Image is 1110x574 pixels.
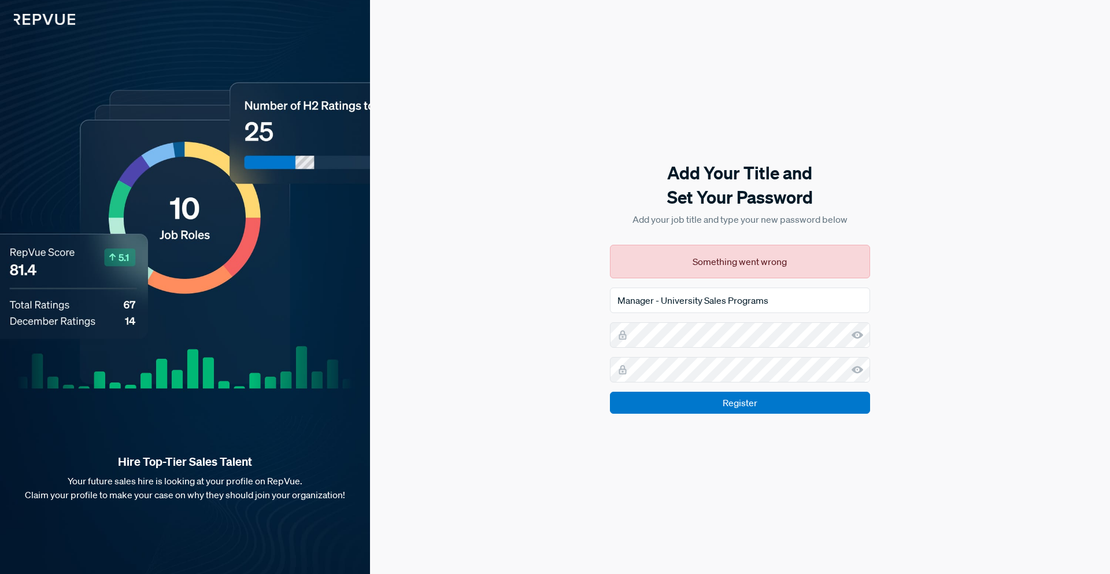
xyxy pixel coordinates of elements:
p: Your future sales hire is looking at your profile on RepVue. Claim your profile to make your case... [18,474,351,502]
div: Something went wrong [610,245,870,278]
input: Register [610,392,870,414]
input: Job Title [610,288,870,313]
h5: Add Your Title and Set Your Password [610,161,870,209]
strong: Hire Top-Tier Sales Talent [18,454,351,469]
p: Add your job title and type your new password below [610,212,870,226]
